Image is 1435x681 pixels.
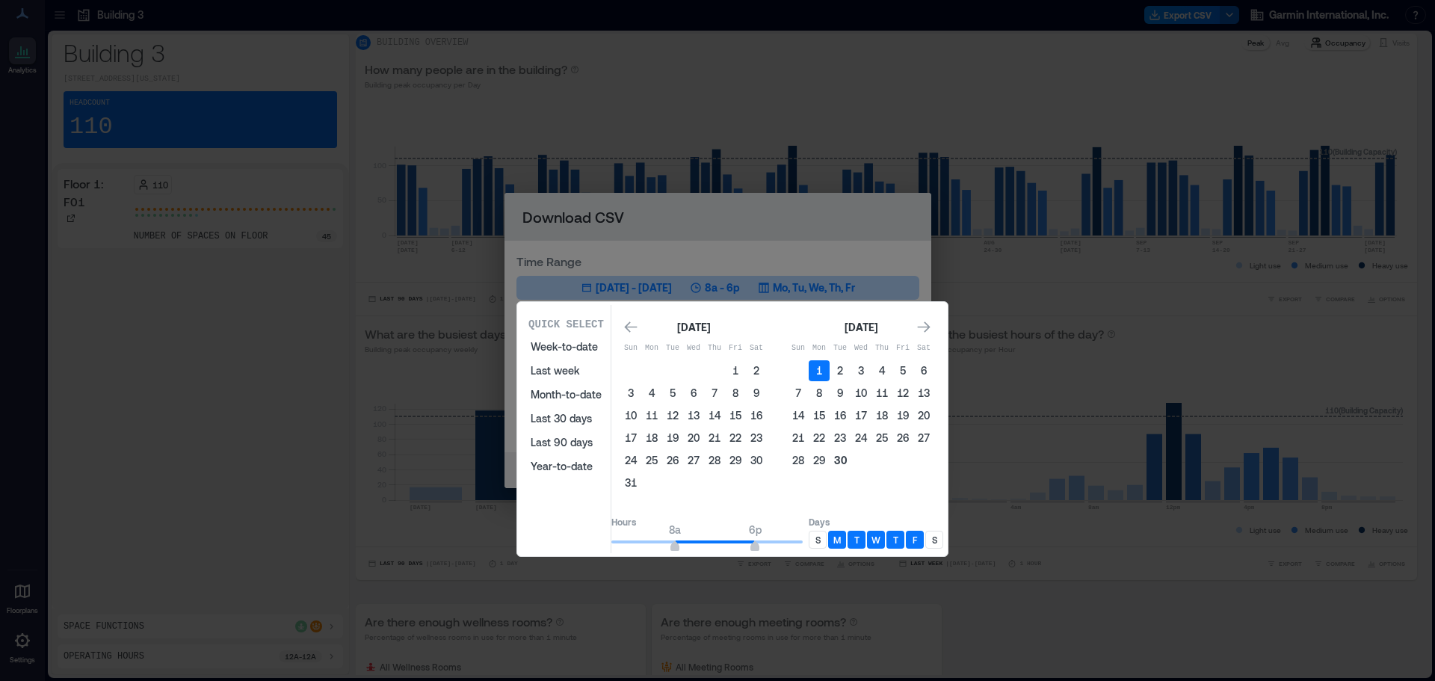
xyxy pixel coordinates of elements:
button: Go to previous month [620,317,641,338]
button: 22 [725,428,746,449]
button: 3 [851,360,871,381]
th: Sunday [788,338,809,359]
button: 8 [809,383,830,404]
button: 5 [892,360,913,381]
button: 28 [788,450,809,471]
p: S [932,534,937,546]
button: 6 [913,360,934,381]
th: Tuesday [830,338,851,359]
button: 2 [830,360,851,381]
button: Last 90 days [522,431,611,454]
button: 1 [809,360,830,381]
button: 8 [725,383,746,404]
th: Wednesday [683,338,704,359]
button: 10 [620,405,641,426]
button: 15 [809,405,830,426]
button: 10 [851,383,871,404]
p: F [913,534,917,546]
button: 4 [871,360,892,381]
button: 12 [662,405,683,426]
th: Thursday [704,338,725,359]
th: Tuesday [662,338,683,359]
button: 6 [683,383,704,404]
button: 17 [851,405,871,426]
div: [DATE] [840,318,882,336]
button: 16 [746,405,767,426]
button: 29 [809,450,830,471]
p: Thu [704,342,725,354]
button: Last 30 days [522,407,611,431]
p: Fri [892,342,913,354]
button: 26 [662,450,683,471]
div: [DATE] [673,318,715,336]
p: Hours [611,516,803,528]
button: 18 [871,405,892,426]
button: 5 [662,383,683,404]
button: 21 [788,428,809,449]
button: Last week [522,359,611,383]
button: 20 [913,405,934,426]
th: Sunday [620,338,641,359]
p: Sun [620,342,641,354]
button: 27 [913,428,934,449]
p: W [871,534,880,546]
button: 11 [641,405,662,426]
p: Wed [851,342,871,354]
button: 1 [725,360,746,381]
p: Sat [913,342,934,354]
button: 11 [871,383,892,404]
th: Monday [641,338,662,359]
p: Tue [830,342,851,354]
p: T [854,534,860,546]
button: 19 [892,405,913,426]
button: 27 [683,450,704,471]
button: 25 [641,450,662,471]
p: M [833,534,841,546]
th: Saturday [746,338,767,359]
button: 21 [704,428,725,449]
th: Monday [809,338,830,359]
button: 31 [620,472,641,493]
button: 3 [620,383,641,404]
button: 28 [704,450,725,471]
p: Fri [725,342,746,354]
button: Month-to-date [522,383,611,407]
p: Tue [662,342,683,354]
p: Sun [788,342,809,354]
button: 7 [704,383,725,404]
button: 19 [662,428,683,449]
button: 23 [830,428,851,449]
button: 30 [746,450,767,471]
p: Thu [871,342,892,354]
th: Thursday [871,338,892,359]
button: Year-to-date [522,454,611,478]
button: 2 [746,360,767,381]
button: 23 [746,428,767,449]
button: 26 [892,428,913,449]
button: 9 [746,383,767,404]
button: 25 [871,428,892,449]
button: 16 [830,405,851,426]
button: 14 [704,405,725,426]
button: 24 [851,428,871,449]
p: Sat [746,342,767,354]
button: 15 [725,405,746,426]
span: 8a [669,523,681,536]
button: Week-to-date [522,335,611,359]
p: Wed [683,342,704,354]
p: S [815,534,821,546]
span: 6p [749,523,762,536]
button: 12 [892,383,913,404]
button: 30 [830,450,851,471]
button: 4 [641,383,662,404]
th: Friday [892,338,913,359]
button: 24 [620,450,641,471]
p: Mon [809,342,830,354]
button: 22 [809,428,830,449]
button: 13 [683,405,704,426]
p: Quick Select [528,317,604,332]
button: 29 [725,450,746,471]
button: 20 [683,428,704,449]
th: Friday [725,338,746,359]
button: 9 [830,383,851,404]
